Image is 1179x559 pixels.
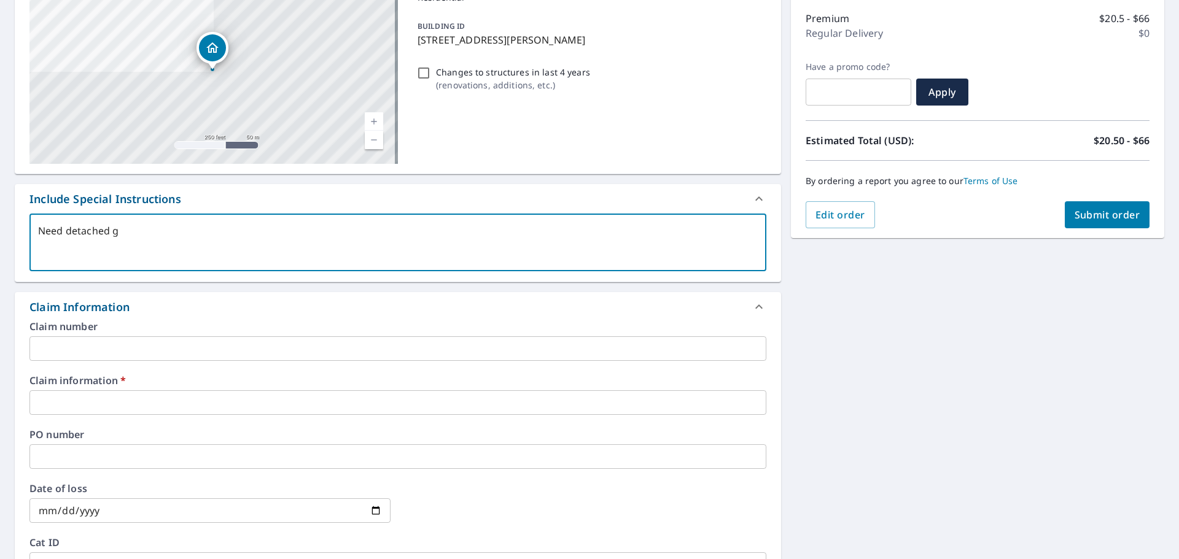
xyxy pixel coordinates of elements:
button: Apply [916,79,968,106]
span: Apply [926,85,959,99]
button: Submit order [1065,201,1150,228]
label: Claim information [29,376,766,385]
p: ( renovations, additions, etc. ) [436,79,590,91]
div: Dropped pin, building 1, Residential property, 7528 Lovella Ave Saint Louis, MO 63117 [196,32,228,70]
a: Current Level 17, Zoom In [365,112,383,131]
div: Claim Information [29,299,130,315]
p: $0 [1138,26,1150,40]
div: Claim Information [15,292,781,322]
p: BUILDING ID [418,21,465,31]
label: Cat ID [29,538,766,547]
label: Have a promo code? [806,61,911,72]
div: Include Special Instructions [15,184,781,214]
p: $20.5 - $66 [1099,11,1150,26]
span: Submit order [1075,208,1140,222]
button: Edit order [806,201,875,228]
span: Edit order [815,208,865,222]
p: $20.50 - $66 [1094,133,1150,148]
p: Regular Delivery [806,26,883,40]
p: [STREET_ADDRESS][PERSON_NAME] [418,33,761,47]
label: Date of loss [29,484,391,493]
p: By ordering a report you agree to our [806,175,1150,187]
div: Include Special Instructions [29,191,181,207]
p: Changes to structures in last 4 years [436,66,590,79]
p: Estimated Total (USD): [806,133,978,148]
label: Claim number [29,322,766,331]
a: Current Level 17, Zoom Out [365,131,383,149]
p: Premium [806,11,849,26]
textarea: Need detached [38,225,758,260]
label: PO number [29,430,766,439]
a: Terms of Use [963,175,1018,187]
